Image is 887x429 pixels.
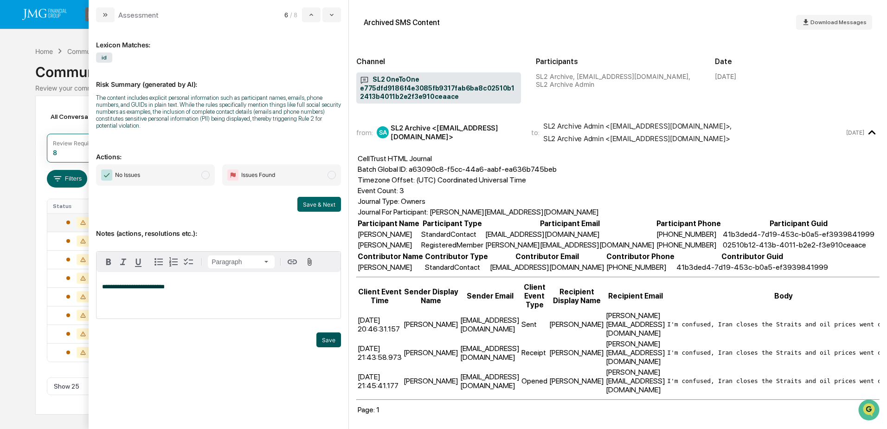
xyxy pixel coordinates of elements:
[158,74,169,85] button: Start new chat
[29,151,75,159] span: [PERSON_NAME]
[53,140,97,147] div: Review Required
[606,252,675,261] th: Contributor Phone
[543,134,730,143] div: SL2 Archive Admin <[EMAIL_ADDRESS][DOMAIN_NAME]>
[460,339,520,366] td: [EMAIL_ADDRESS][DOMAIN_NAME]
[356,128,373,137] span: from:
[77,126,80,134] span: •
[424,252,488,261] th: Contributor Type
[19,190,60,199] span: Preclearance
[77,151,80,159] span: •
[549,339,604,366] td: [PERSON_NAME]
[357,154,599,163] td: CellTrust HTML Journal
[421,219,484,228] th: Participant Type
[284,11,288,19] span: 6
[357,219,420,228] th: Participant Name
[846,129,864,136] time: Monday, June 23, 2025 at 6:19:05 PM
[357,405,380,415] td: Page: 1
[115,170,140,180] span: No Issues
[67,47,142,55] div: Communications Archive
[9,103,62,110] div: Past conversations
[118,11,159,19] div: Assessment
[656,240,721,250] td: [PHONE_NUMBER]
[656,229,721,239] td: [PHONE_NUMBER]
[403,367,459,395] td: [PERSON_NAME]
[605,311,666,338] td: [PERSON_NAME][EMAIL_ADDRESS][DOMAIN_NAME]
[42,71,152,80] div: Start new chat
[810,19,867,26] span: Download Messages
[356,57,521,66] h2: Channel
[857,398,882,423] iframe: Open customer support
[605,367,666,395] td: [PERSON_NAME][EMAIL_ADDRESS][DOMAIN_NAME]
[485,229,655,239] td: [EMAIL_ADDRESS][DOMAIN_NAME]
[549,367,604,395] td: [PERSON_NAME]
[208,255,275,268] button: Block type
[531,128,540,137] span: to:
[715,57,880,66] h2: Date
[82,126,101,134] span: [DATE]
[489,262,605,272] td: [EMAIL_ADDRESS][DOMAIN_NAME]
[536,57,701,66] h2: Participants
[77,190,115,199] span: Attestations
[19,152,26,159] img: 1746055101610-c473b297-6a78-478c-a979-82029cc54cd1
[47,109,117,124] div: All Conversations
[357,229,420,239] td: [PERSON_NAME]
[485,219,655,228] th: Participant Email
[101,169,112,181] img: Checkmark
[6,204,62,221] a: 🔎Data Lookup
[47,199,108,213] th: Status
[9,191,17,198] div: 🖐️
[53,149,57,156] div: 8
[65,230,112,237] a: Powered byPylon
[42,80,128,88] div: We're available if you need us!
[82,151,101,159] span: [DATE]
[9,208,17,216] div: 🔎
[543,122,732,130] div: SL2 Archive Admin <[EMAIL_ADDRESS][DOMAIN_NAME]> ,
[96,69,341,88] p: Risk Summary (generated by AI):
[6,186,64,203] a: 🖐️Preclearance
[297,197,341,212] button: Save & Next
[364,18,440,27] div: Archived SMS Content
[290,11,300,19] span: / 8
[391,123,520,141] div: SL2 Archive <[EMAIL_ADDRESS][DOMAIN_NAME]>
[424,262,488,272] td: StandardContact
[35,56,851,80] div: Communications Archive
[47,170,87,188] button: Filters
[357,240,420,250] td: [PERSON_NAME]
[521,311,548,338] td: Sent
[22,9,67,20] img: logo
[722,219,875,228] th: Participant Guid
[521,282,548,310] th: Client Event Type
[64,186,119,203] a: 🗄️Attestations
[676,262,829,272] td: 41b3ded4-7d19-453c-b0a5-ef3939841999
[605,339,666,366] td: [PERSON_NAME][EMAIL_ADDRESS][DOMAIN_NAME]
[357,252,424,261] th: Contributor Name
[92,230,112,237] span: Pylon
[715,72,736,80] div: [DATE]
[521,367,548,395] td: Opened
[722,240,875,250] td: 02510b12-413b-4011-b2e2-f3e910ceaace
[116,254,131,269] button: Italic
[421,240,484,250] td: RegisteredMember
[606,262,675,272] td: [PHONE_NUMBER]
[19,127,26,134] img: 1746055101610-c473b297-6a78-478c-a979-82029cc54cd1
[357,164,599,174] td: Batch Global ID: a63090c8-f5cc-44a6-aabf-ea636b745beb
[29,126,75,134] span: [PERSON_NAME]
[521,339,548,366] td: Receipt
[357,262,424,272] td: [PERSON_NAME]
[656,219,721,228] th: Participant Phone
[144,101,169,112] button: See all
[9,71,26,88] img: 1746055101610-c473b297-6a78-478c-a979-82029cc54cd1
[403,339,459,366] td: [PERSON_NAME]
[357,282,402,310] th: Client Event Time
[536,72,701,88] div: SL2 Archive, [EMAIL_ADDRESS][DOMAIN_NAME], SL2 Archive Admin
[357,339,402,366] td: [DATE] 21:43:58.973
[19,208,58,217] span: Data Lookup
[357,311,402,338] td: [DATE] 20:46:31.157
[241,170,275,180] span: Issues Found
[460,311,520,338] td: [EMAIL_ADDRESS][DOMAIN_NAME]
[485,240,655,250] td: [PERSON_NAME][EMAIL_ADDRESS][DOMAIN_NAME]
[360,75,517,101] span: SL2 OneToOne e775dfd9186f4e3085fb9317fab6ba8c02510b12413b4011b2e2f3e910ceaace
[403,282,459,310] th: Sender Display Name
[357,175,599,185] td: Timezone Offset: (UTC) Coordinated Universal Time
